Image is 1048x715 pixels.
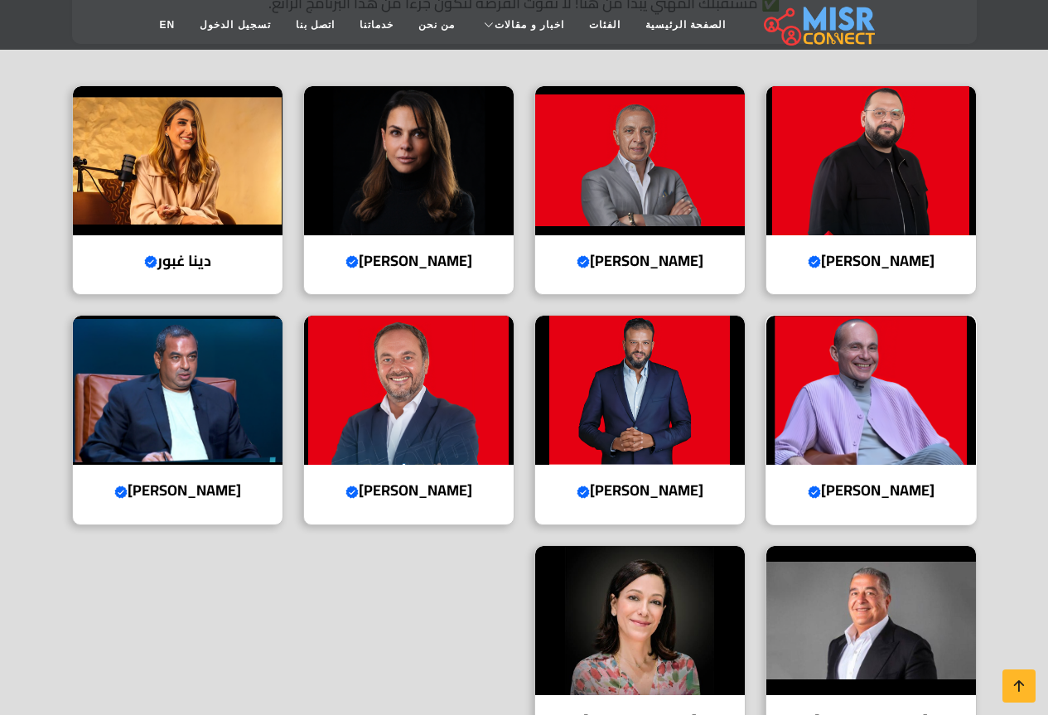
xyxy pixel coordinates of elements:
[524,85,756,296] a: أحمد السويدي [PERSON_NAME]
[293,85,524,296] a: هيلدا لوقا [PERSON_NAME]
[73,316,283,465] img: محمد إسماعيل منصور
[779,481,963,500] h4: [PERSON_NAME]
[766,316,976,465] img: محمد فاروق
[577,255,590,268] svg: Verified account
[73,86,283,235] img: دينا غبور
[764,4,875,46] img: main.misr_connect
[85,252,270,270] h4: دينا غبور
[316,481,501,500] h4: [PERSON_NAME]
[147,9,188,41] a: EN
[535,316,745,465] img: أيمن ممدوح
[756,85,987,296] a: عبد الله سلام [PERSON_NAME]
[548,252,732,270] h4: [PERSON_NAME]
[535,546,745,695] img: مني عطايا
[766,546,976,695] img: ياسين منصور
[283,9,347,41] a: اتصل بنا
[577,486,590,499] svg: Verified account
[756,315,987,525] a: محمد فاروق [PERSON_NAME]
[633,9,738,41] a: الصفحة الرئيسية
[85,481,270,500] h4: [PERSON_NAME]
[114,486,128,499] svg: Verified account
[406,9,467,41] a: من نحن
[304,316,514,465] img: أحمد طارق خليل
[524,315,756,525] a: أيمن ممدوح [PERSON_NAME]
[467,9,577,41] a: اخبار و مقالات
[62,85,293,296] a: دينا غبور دينا غبور
[293,315,524,525] a: أحمد طارق خليل [PERSON_NAME]
[577,9,633,41] a: الفئات
[316,252,501,270] h4: [PERSON_NAME]
[62,315,293,525] a: محمد إسماعيل منصور [PERSON_NAME]
[548,481,732,500] h4: [PERSON_NAME]
[144,255,157,268] svg: Verified account
[766,86,976,235] img: عبد الله سلام
[808,486,821,499] svg: Verified account
[535,86,745,235] img: أحمد السويدي
[495,17,564,32] span: اخبار و مقالات
[187,9,283,41] a: تسجيل الدخول
[304,86,514,235] img: هيلدا لوقا
[345,255,359,268] svg: Verified account
[808,255,821,268] svg: Verified account
[347,9,406,41] a: خدماتنا
[779,252,963,270] h4: [PERSON_NAME]
[345,486,359,499] svg: Verified account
